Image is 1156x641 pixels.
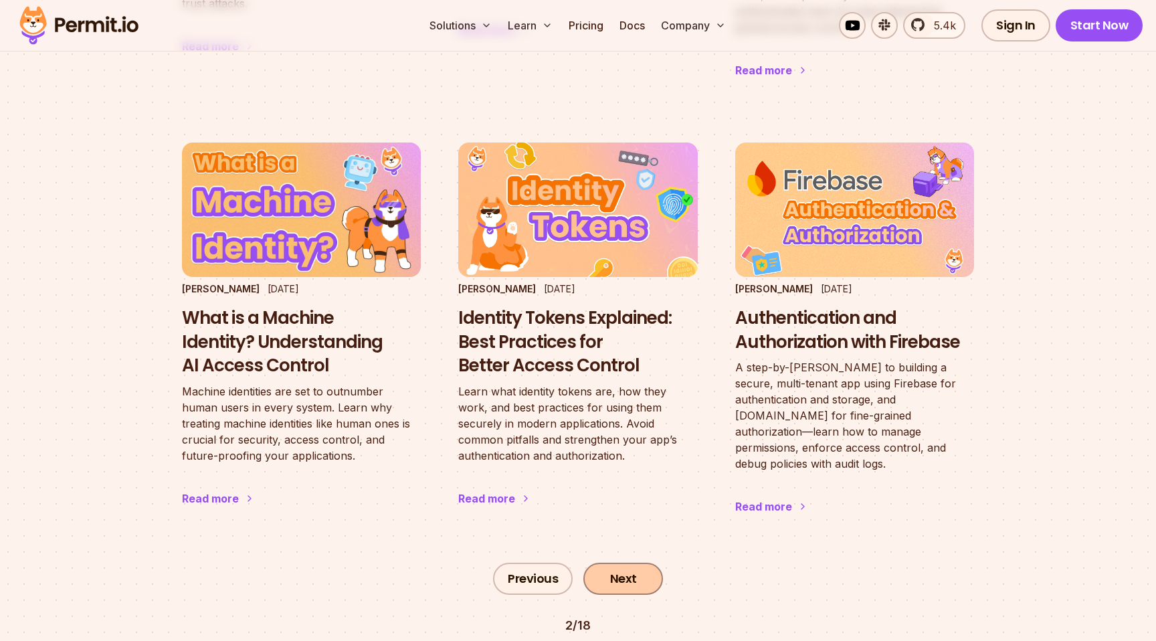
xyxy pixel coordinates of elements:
[821,283,852,294] time: [DATE]
[458,143,697,277] img: Identity Tokens Explained: Best Practices for Better Access Control
[424,12,497,39] button: Solutions
[182,143,421,277] img: What is a Machine Identity? Understanding AI Access Control
[583,563,663,595] a: Next
[182,282,260,296] p: [PERSON_NAME]
[565,616,591,635] div: 2 / 18
[458,490,515,507] div: Read more
[735,143,974,542] a: Authentication and Authorization with Firebase[PERSON_NAME][DATE]Authentication and Authorization...
[735,498,792,515] div: Read more
[614,12,650,39] a: Docs
[182,143,421,533] a: What is a Machine Identity? Understanding AI Access Control [PERSON_NAME][DATE]What is a Machine ...
[656,12,731,39] button: Company
[735,143,974,277] img: Authentication and Authorization with Firebase
[493,563,573,595] a: Previous
[458,306,697,378] h3: Identity Tokens Explained: Best Practices for Better Access Control
[182,383,421,464] p: Machine identities are set to outnumber human users in every system. Learn why treating machine i...
[1056,9,1143,41] a: Start Now
[544,283,575,294] time: [DATE]
[458,143,697,533] a: Identity Tokens Explained: Best Practices for Better Access Control[PERSON_NAME][DATE]Identity To...
[458,282,536,296] p: [PERSON_NAME]
[926,17,956,33] span: 5.4k
[182,306,421,378] h3: What is a Machine Identity? Understanding AI Access Control
[182,490,239,507] div: Read more
[903,12,965,39] a: 5.4k
[981,9,1050,41] a: Sign In
[13,3,144,48] img: Permit logo
[735,359,974,472] p: A step-by-[PERSON_NAME] to building a secure, multi-tenant app using Firebase for authentication ...
[735,62,792,78] div: Read more
[735,306,974,355] h3: Authentication and Authorization with Firebase
[458,383,697,464] p: Learn what identity tokens are, how they work, and best practices for using them securely in mode...
[735,282,813,296] p: [PERSON_NAME]
[563,12,609,39] a: Pricing
[268,283,299,294] time: [DATE]
[502,12,558,39] button: Learn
